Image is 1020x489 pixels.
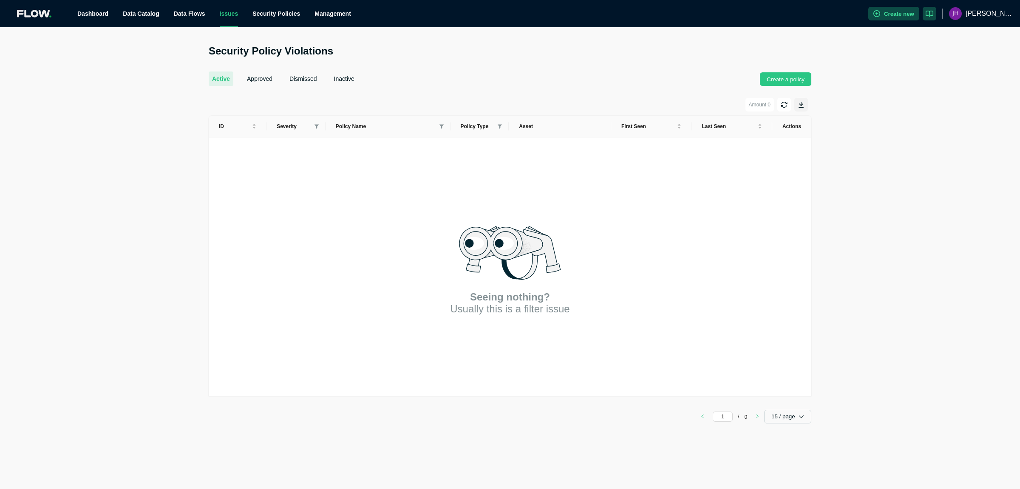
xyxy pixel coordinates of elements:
span: Seeing nothing? [470,291,550,303]
span: Policy Name [336,123,436,130]
button: active [209,71,233,86]
li: Next Page [751,412,764,422]
th: Last seen [691,116,772,137]
button: dismissed [286,71,320,86]
a: Security Policies [252,10,300,17]
button: right [751,412,764,422]
button: Amount:0 [745,98,774,112]
th: First seen [611,116,692,137]
span: First seen [621,123,676,130]
span: Usually this is a filter issue [450,303,569,315]
span: Policy Type [461,123,495,130]
span: Last seen [702,123,756,130]
button: Create new [868,7,919,20]
a: Dashboard [77,10,108,17]
button: Create a policy [760,72,811,86]
button: approved [244,71,276,86]
span: Data Flows [174,10,205,17]
a: Data Catalog [123,10,159,17]
button: 15 / page [764,410,811,423]
th: Actions [772,116,811,137]
button: inactive [331,71,358,86]
li: Previous Page [696,412,709,422]
th: Asset [509,116,611,137]
span: Severity [277,123,311,130]
span: right [755,414,759,418]
h2: Security Policy Violations [209,44,811,58]
span: left [700,414,705,418]
button: left [696,412,709,422]
img: f41e4c9b9a4b8675bf2c105ad5bc039b [949,7,962,20]
li: 1/0 [713,412,747,422]
th: ID [209,116,266,137]
span: / [738,414,739,420]
span: ID [219,123,250,130]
